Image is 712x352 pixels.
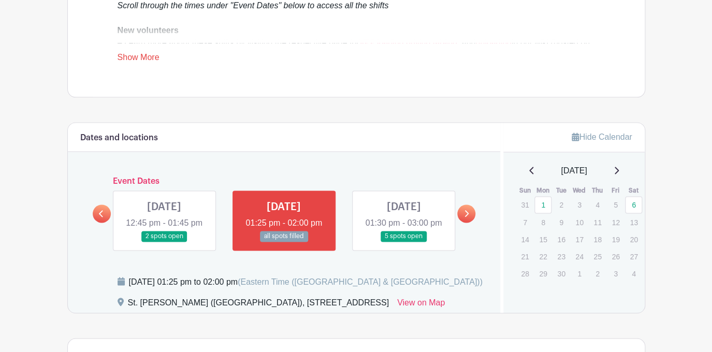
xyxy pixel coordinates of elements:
p: 29 [534,266,551,282]
p: 11 [589,214,606,230]
em: Scroll through the times under "Event Dates" below to access all the shifts [118,1,389,10]
th: Wed [570,185,588,196]
p: 26 [607,248,624,265]
th: Mon [534,185,552,196]
th: Sat [624,185,643,196]
th: Sun [516,185,534,196]
p: 3 [607,266,624,282]
span: (Eastern Time ([GEOGRAPHIC_DATA] & [GEOGRAPHIC_DATA])) [238,277,483,286]
p: 23 [553,248,570,265]
p: 17 [571,231,588,247]
p: 20 [625,231,642,247]
a: loading [377,38,404,47]
th: Tue [552,185,570,196]
a: 6 [625,196,642,213]
a: tabling [433,38,457,47]
p: 13 [625,214,642,230]
p: 5 [607,197,624,213]
p: 21 [516,248,533,265]
div: [DATE] 01:25 pm to 02:00 pm [129,275,483,288]
p: 3 [571,197,588,213]
th: Fri [606,185,624,196]
p: 1 [571,266,588,282]
a: 1 [534,196,551,213]
a: Hide Calendar [572,133,632,141]
p: 4 [589,197,606,213]
p: 27 [625,248,642,265]
p: 22 [534,248,551,265]
h6: Dates and locations [80,133,158,143]
p: 25 [589,248,606,265]
p: 16 [553,231,570,247]
p: 24 [571,248,588,265]
p: 12 [607,214,624,230]
p: 7 [516,214,533,230]
p: 18 [589,231,606,247]
p: 8 [534,214,551,230]
p: 2 [589,266,606,282]
strong: New volunteers [118,26,179,35]
a: Show More [118,53,159,66]
p: 14 [516,231,533,247]
p: 30 [553,266,570,282]
p: 2 [553,197,570,213]
p: 28 [516,266,533,282]
div: St. [PERSON_NAME] ([GEOGRAPHIC_DATA]), [STREET_ADDRESS] [128,296,389,313]
p: 4 [625,266,642,282]
span: [DATE] [561,165,587,177]
a: unloading [475,38,511,47]
a: VPP [359,38,374,47]
p: 15 [534,231,551,247]
a: driving [406,38,430,47]
p: 10 [571,214,588,230]
h6: Event Dates [111,177,458,186]
p: 9 [553,214,570,230]
a: View on Map [397,296,445,313]
p: 31 [516,197,533,213]
th: Thu [588,185,606,196]
p: 19 [607,231,624,247]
